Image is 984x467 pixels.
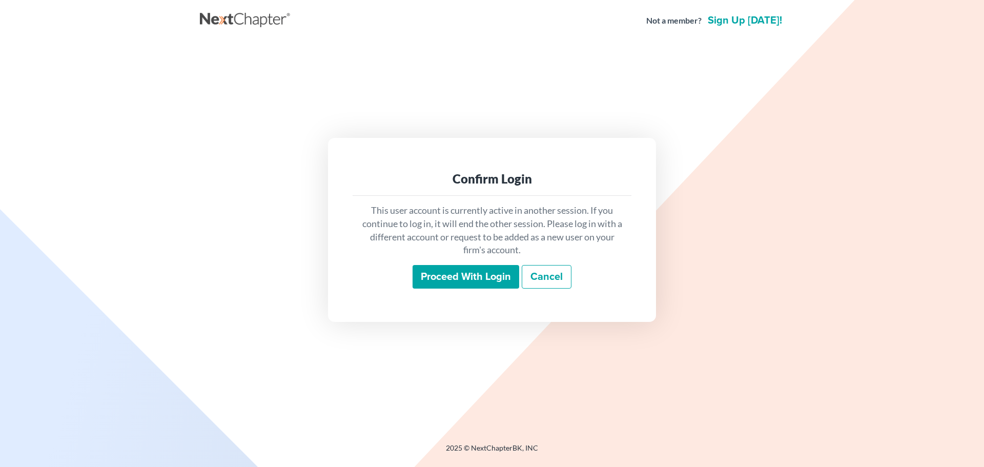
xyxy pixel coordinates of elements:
[361,204,623,257] p: This user account is currently active in another session. If you continue to log in, it will end ...
[413,265,519,289] input: Proceed with login
[522,265,571,289] a: Cancel
[361,171,623,187] div: Confirm Login
[706,15,784,26] a: Sign up [DATE]!
[646,15,702,27] strong: Not a member?
[200,443,784,461] div: 2025 © NextChapterBK, INC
